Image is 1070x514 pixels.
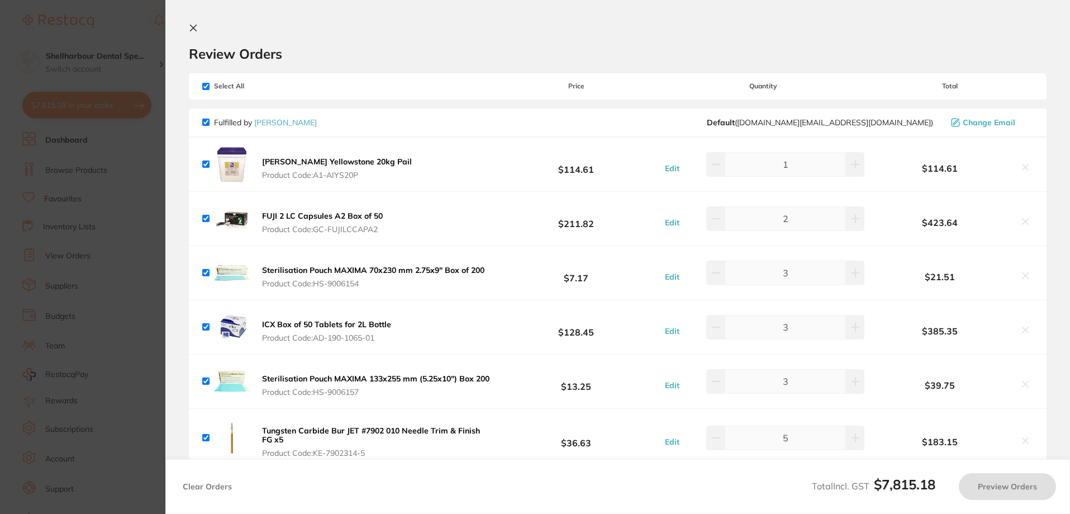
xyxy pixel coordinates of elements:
[867,326,1013,336] b: $385.35
[262,279,484,288] span: Product Code: HS-9006154
[493,208,659,229] b: $211.82
[262,333,391,342] span: Product Code: AD-190-1065-01
[867,437,1013,447] b: $183.15
[214,309,250,345] img: OXcwYXd1aA
[259,426,493,458] button: Tungsten Carbide Bur JET #7902 010 Needle Trim & Finish FG x5 Product Code:KE-7902314-5
[214,147,250,182] img: MDM1ZjU5aA
[812,480,935,492] span: Total Incl. GST
[214,118,317,127] p: Fulfilled by
[214,364,250,399] img: Zm8wazJ4eA
[262,265,484,275] b: Sterilisation Pouch MAXIMA 70x230 mm 2.75x9" Box of 200
[662,326,683,336] button: Edit
[259,265,488,289] button: Sterilisation Pouch MAXIMA 70x230 mm 2.75x9" Box of 200 Product Code:HS-9006154
[262,157,412,167] b: [PERSON_NAME] Yellowstone 20kg Pail
[963,118,1015,127] span: Change Email
[262,374,489,384] b: Sterilisation Pouch MAXIMA 133x255 mm (5.25x10") Box 200
[867,82,1033,90] span: Total
[493,262,659,283] b: $7.17
[662,437,683,447] button: Edit
[867,380,1013,390] b: $39.75
[948,117,1033,128] button: Change Email
[493,317,659,337] b: $128.45
[214,201,250,237] img: dXBtemF4Zg
[959,473,1056,500] button: Preview Orders
[262,225,383,234] span: Product Code: GC-FUJILCCAPA2
[659,82,867,90] span: Quantity
[662,218,683,228] button: Edit
[259,374,493,397] button: Sterilisation Pouch MAXIMA 133x255 mm (5.25x10") Box 200 Product Code:HS-9006157
[202,82,314,90] span: Select All
[707,117,735,128] b: Default
[493,371,659,392] b: $13.25
[262,426,480,445] b: Tungsten Carbide Bur JET #7902 010 Needle Trim & Finish FG x5
[493,154,659,175] b: $114.61
[493,82,659,90] span: Price
[189,45,1047,62] h2: Review Orders
[662,272,683,282] button: Edit
[707,118,933,127] span: customer.care@henryschein.com.au
[262,211,383,221] b: FUJI 2 LC Capsules A2 Box of 50
[214,420,250,456] img: YXQzcXdjYw
[662,163,683,173] button: Edit
[262,171,412,180] span: Product Code: A1-AIYS20P
[493,427,659,448] b: $36.63
[867,163,1013,173] b: $114.61
[662,380,683,390] button: Edit
[259,157,415,180] button: [PERSON_NAME] Yellowstone 20kg Pail Product Code:A1-AIYS20P
[262,319,391,329] b: ICX Box of 50 Tablets for 2L Bottle
[262,388,489,397] span: Product Code: HS-9006157
[874,476,935,493] b: $7,815.18
[179,473,235,500] button: Clear Orders
[867,218,1013,228] b: $423.64
[259,319,394,343] button: ICX Box of 50 Tablets for 2L Bottle Product Code:AD-190-1065-01
[259,211,386,234] button: FUJI 2 LC Capsules A2 Box of 50 Product Code:GC-FUJILCCAPA2
[254,117,317,128] a: [PERSON_NAME]
[867,272,1013,282] b: $21.51
[214,255,250,291] img: M3YyeDc2bw
[262,449,489,458] span: Product Code: KE-7902314-5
